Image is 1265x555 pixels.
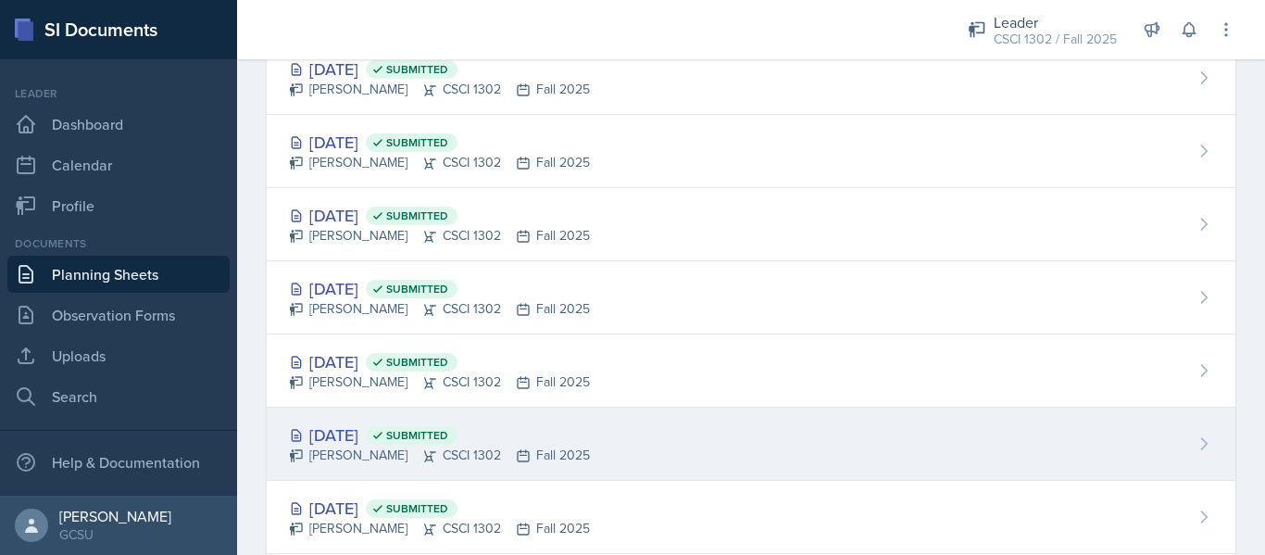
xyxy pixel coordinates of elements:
div: Documents [7,235,230,252]
a: Calendar [7,146,230,183]
div: Leader [994,11,1117,33]
div: Leader [7,85,230,102]
span: Submitted [386,282,448,296]
a: [DATE] Submitted [PERSON_NAME]CSCI 1302Fall 2025 [267,408,1235,481]
div: [PERSON_NAME] CSCI 1302 Fall 2025 [289,299,590,319]
div: Help & Documentation [7,444,230,481]
div: [DATE] [289,203,590,228]
a: Profile [7,187,230,224]
div: [PERSON_NAME] CSCI 1302 Fall 2025 [289,226,590,246]
a: Planning Sheets [7,256,230,293]
div: [DATE] [289,276,590,301]
span: Submitted [386,355,448,370]
div: [PERSON_NAME] CSCI 1302 Fall 2025 [289,372,590,392]
span: Submitted [386,135,448,150]
span: Submitted [386,428,448,443]
div: [PERSON_NAME] CSCI 1302 Fall 2025 [289,153,590,172]
div: GCSU [59,525,171,544]
div: [DATE] [289,496,590,521]
a: Uploads [7,337,230,374]
a: Dashboard [7,106,230,143]
span: Submitted [386,208,448,223]
div: [DATE] [289,423,590,448]
a: Search [7,378,230,415]
div: [PERSON_NAME] [59,507,171,525]
a: [DATE] Submitted [PERSON_NAME]CSCI 1302Fall 2025 [267,334,1235,408]
span: Submitted [386,501,448,516]
div: [PERSON_NAME] CSCI 1302 Fall 2025 [289,80,590,99]
div: [DATE] [289,349,590,374]
a: [DATE] Submitted [PERSON_NAME]CSCI 1302Fall 2025 [267,115,1235,188]
div: CSCI 1302 / Fall 2025 [994,30,1117,49]
a: [DATE] Submitted [PERSON_NAME]CSCI 1302Fall 2025 [267,481,1235,554]
div: [PERSON_NAME] CSCI 1302 Fall 2025 [289,519,590,538]
a: [DATE] Submitted [PERSON_NAME]CSCI 1302Fall 2025 [267,261,1235,334]
div: [DATE] [289,57,590,82]
a: [DATE] Submitted [PERSON_NAME]CSCI 1302Fall 2025 [267,42,1235,115]
div: [PERSON_NAME] CSCI 1302 Fall 2025 [289,446,590,465]
a: [DATE] Submitted [PERSON_NAME]CSCI 1302Fall 2025 [267,188,1235,261]
span: Submitted [386,62,448,77]
a: Observation Forms [7,296,230,334]
div: [DATE] [289,130,590,155]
